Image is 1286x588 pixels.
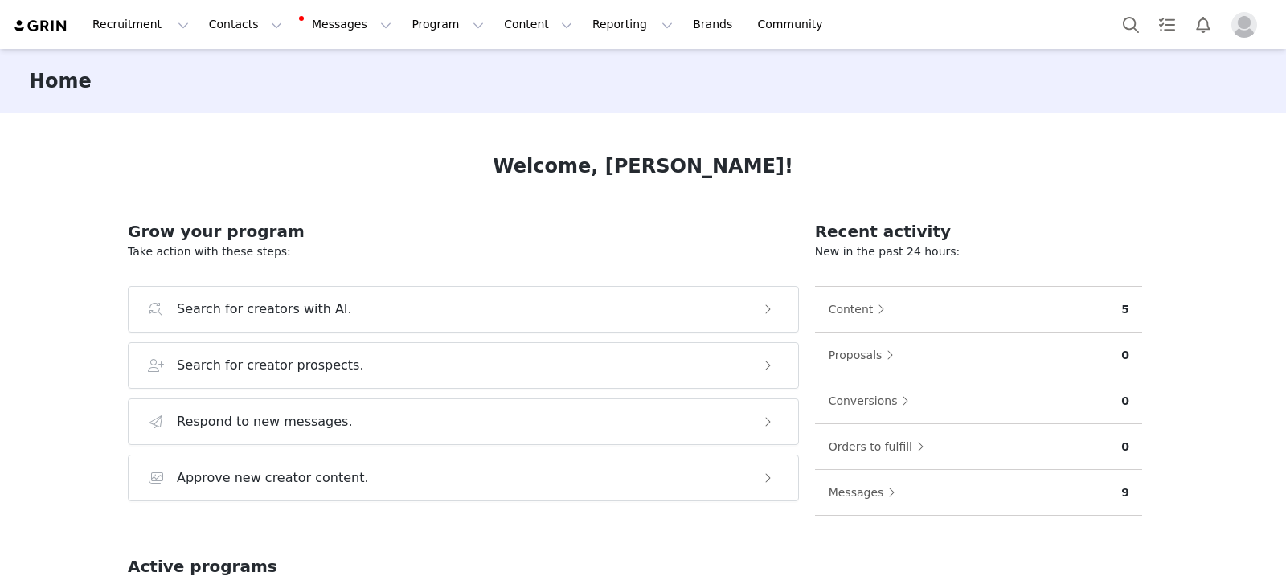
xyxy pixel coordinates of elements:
[1121,347,1129,364] p: 0
[128,455,799,501] button: Approve new creator content.
[828,480,904,505] button: Messages
[828,388,918,414] button: Conversions
[1121,484,1129,501] p: 9
[828,434,932,459] button: Orders to fulfill
[828,342,903,368] button: Proposals
[1121,393,1129,410] p: 0
[13,18,69,34] img: grin logo
[177,412,353,431] h3: Respond to new messages.
[1121,301,1129,318] p: 5
[177,468,369,488] h3: Approve new creator content.
[128,219,799,243] h2: Grow your program
[815,219,1142,243] h2: Recent activity
[1186,6,1221,43] button: Notifications
[128,286,799,333] button: Search for creators with AI.
[293,6,401,43] button: Messages
[815,243,1142,260] p: New in the past 24 hours:
[1231,12,1257,38] img: placeholder-profile.jpg
[494,6,582,43] button: Content
[402,6,494,43] button: Program
[177,300,352,319] h3: Search for creators with AI.
[128,554,277,578] h2: Active programs
[128,398,799,445] button: Respond to new messages.
[493,152,793,181] h1: Welcome, [PERSON_NAME]!
[128,243,799,260] p: Take action with these steps:
[1222,12,1273,38] button: Profile
[828,296,894,322] button: Content
[1149,6,1185,43] a: Tasks
[29,67,92,96] h3: Home
[583,6,682,43] button: Reporting
[1113,6,1149,43] button: Search
[83,6,199,43] button: Recruitment
[199,6,292,43] button: Contacts
[1121,439,1129,455] p: 0
[683,6,747,43] a: Brands
[128,342,799,389] button: Search for creator prospects.
[177,356,364,375] h3: Search for creator prospects.
[748,6,840,43] a: Community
